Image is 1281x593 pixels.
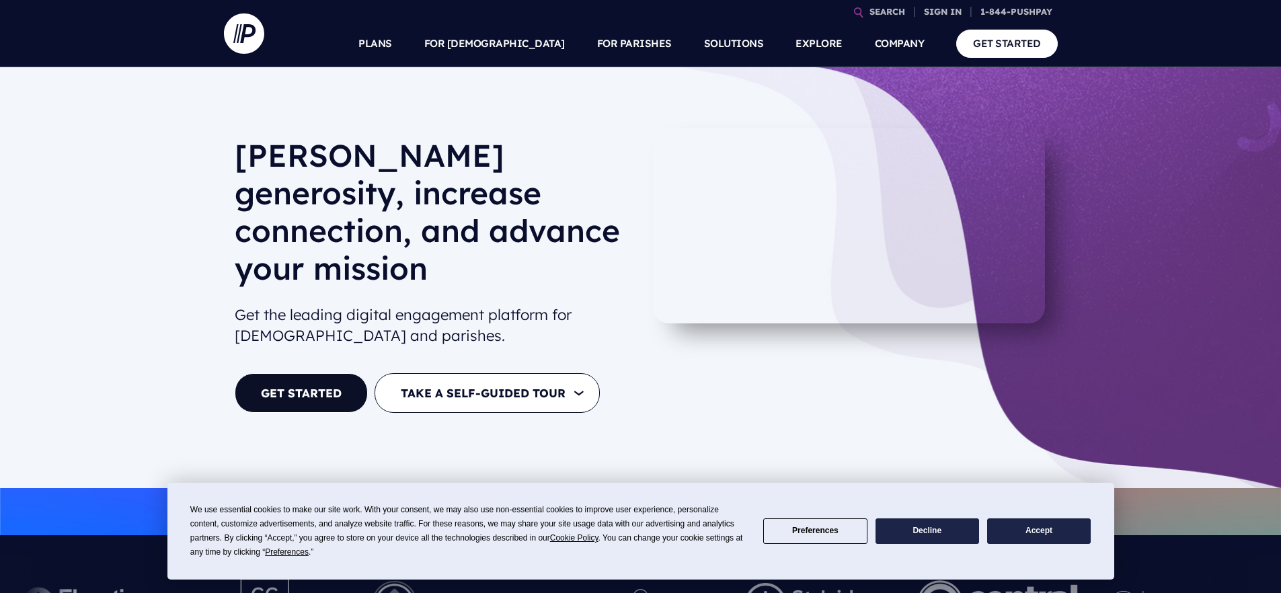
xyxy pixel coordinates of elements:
button: Decline [876,518,979,545]
a: FOR [DEMOGRAPHIC_DATA] [424,20,565,67]
span: Cookie Policy [550,533,598,543]
button: Accept [987,518,1091,545]
a: GET STARTED [956,30,1058,57]
div: Cookie Consent Prompt [167,483,1114,580]
div: We use essential cookies to make our site work. With your consent, we may also use non-essential ... [190,503,747,559]
a: FOR PARISHES [597,20,672,67]
a: GET STARTED [235,373,368,413]
h2: Get the leading digital engagement platform for [DEMOGRAPHIC_DATA] and parishes. [235,299,630,352]
a: COMPANY [875,20,925,67]
h1: [PERSON_NAME] generosity, increase connection, and advance your mission [235,136,630,298]
a: SOLUTIONS [704,20,764,67]
span: Preferences [265,547,309,557]
a: PLANS [358,20,392,67]
button: Preferences [763,518,867,545]
a: EXPLORE [795,20,843,67]
button: TAKE A SELF-GUIDED TOUR [375,373,600,413]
